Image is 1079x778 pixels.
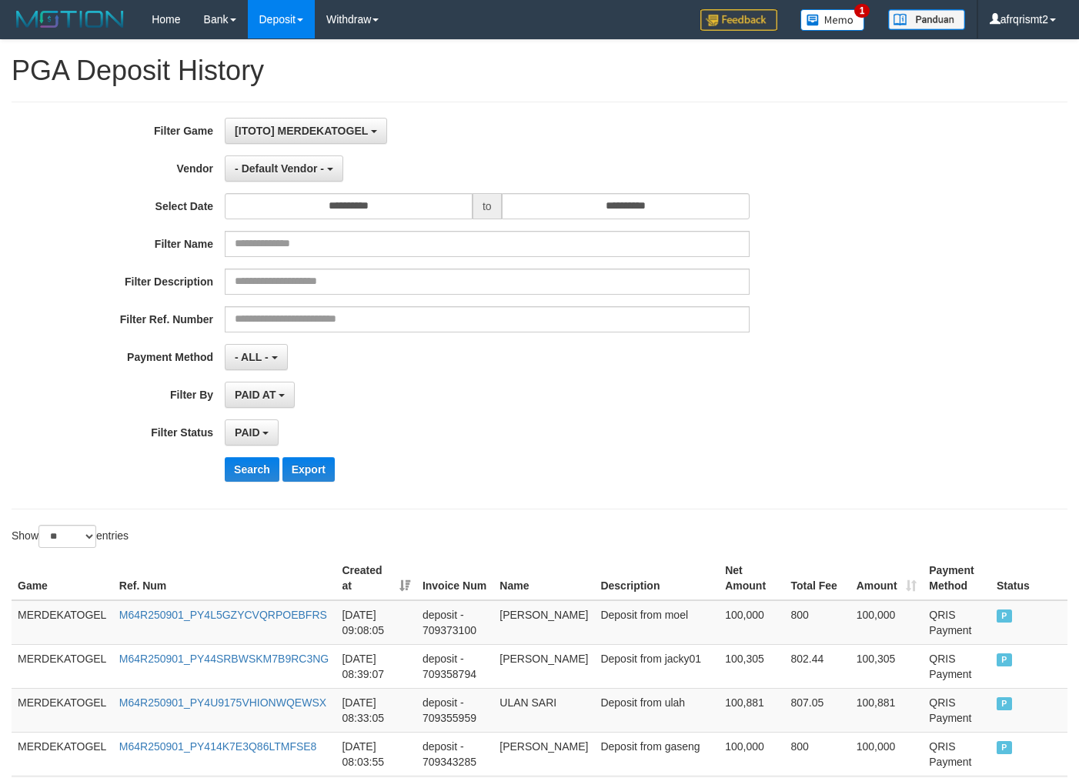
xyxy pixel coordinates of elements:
td: Deposit from moel [594,600,719,645]
span: - Default Vendor - [235,162,324,175]
button: PAID [225,419,279,446]
td: MERDEKATOGEL [12,644,113,688]
button: - ALL - [225,344,287,370]
th: Net Amount [719,556,784,600]
td: 100,000 [850,732,924,776]
td: MERDEKATOGEL [12,688,113,732]
button: [ITOTO] MERDEKATOGEL [225,118,387,144]
span: PAID AT [235,389,276,401]
span: PAID [997,741,1012,754]
td: QRIS Payment [923,688,990,732]
th: Created at: activate to sort column ascending [336,556,416,600]
span: PAID [997,653,1012,666]
td: Deposit from ulah [594,688,719,732]
td: [DATE] 08:39:07 [336,644,416,688]
td: [DATE] 09:08:05 [336,600,416,645]
td: deposit - 709355959 [416,688,493,732]
th: Total Fee [784,556,850,600]
td: QRIS Payment [923,644,990,688]
th: Payment Method [923,556,990,600]
span: PAID [235,426,259,439]
td: 100,000 [719,600,784,645]
td: QRIS Payment [923,600,990,645]
td: [DATE] 08:33:05 [336,688,416,732]
a: M64R250901_PY4U9175VHIONWQEWSX [119,696,326,709]
button: - Default Vendor - [225,155,343,182]
span: PAID [997,697,1012,710]
button: Export [282,457,335,482]
select: Showentries [38,525,96,548]
th: Game [12,556,113,600]
td: 100,305 [719,644,784,688]
th: Name [493,556,594,600]
td: deposit - 709358794 [416,644,493,688]
td: ULAN SARI [493,688,594,732]
td: 100,000 [719,732,784,776]
button: Search [225,457,279,482]
a: M64R250901_PY4L5GZYCVQRPOEBFRS [119,609,327,621]
td: [PERSON_NAME] [493,732,594,776]
td: 100,305 [850,644,924,688]
td: Deposit from jacky01 [594,644,719,688]
img: MOTION_logo.png [12,8,129,31]
a: M64R250901_PY414K7E3Q86LTMFSE8 [119,740,317,753]
td: deposit - 709343285 [416,732,493,776]
td: 807.05 [784,688,850,732]
th: Amount: activate to sort column ascending [850,556,924,600]
img: Feedback.jpg [700,9,777,31]
td: 800 [784,732,850,776]
td: 100,881 [850,688,924,732]
td: 800 [784,600,850,645]
td: [PERSON_NAME] [493,644,594,688]
img: Button%20Memo.svg [800,9,865,31]
td: 100,000 [850,600,924,645]
span: - ALL - [235,351,269,363]
th: Invoice Num [416,556,493,600]
td: QRIS Payment [923,732,990,776]
th: Description [594,556,719,600]
img: panduan.png [888,9,965,30]
th: Ref. Num [113,556,336,600]
td: 802.44 [784,644,850,688]
td: [PERSON_NAME] [493,600,594,645]
span: 1 [854,4,870,18]
th: Status [990,556,1067,600]
h1: PGA Deposit History [12,55,1067,86]
label: Show entries [12,525,129,548]
td: 100,881 [719,688,784,732]
span: to [473,193,502,219]
td: deposit - 709373100 [416,600,493,645]
td: Deposit from gaseng [594,732,719,776]
span: [ITOTO] MERDEKATOGEL [235,125,368,137]
td: [DATE] 08:03:55 [336,732,416,776]
td: MERDEKATOGEL [12,600,113,645]
span: PAID [997,609,1012,623]
button: PAID AT [225,382,295,408]
a: M64R250901_PY44SRBWSKM7B9RC3NG [119,653,329,665]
